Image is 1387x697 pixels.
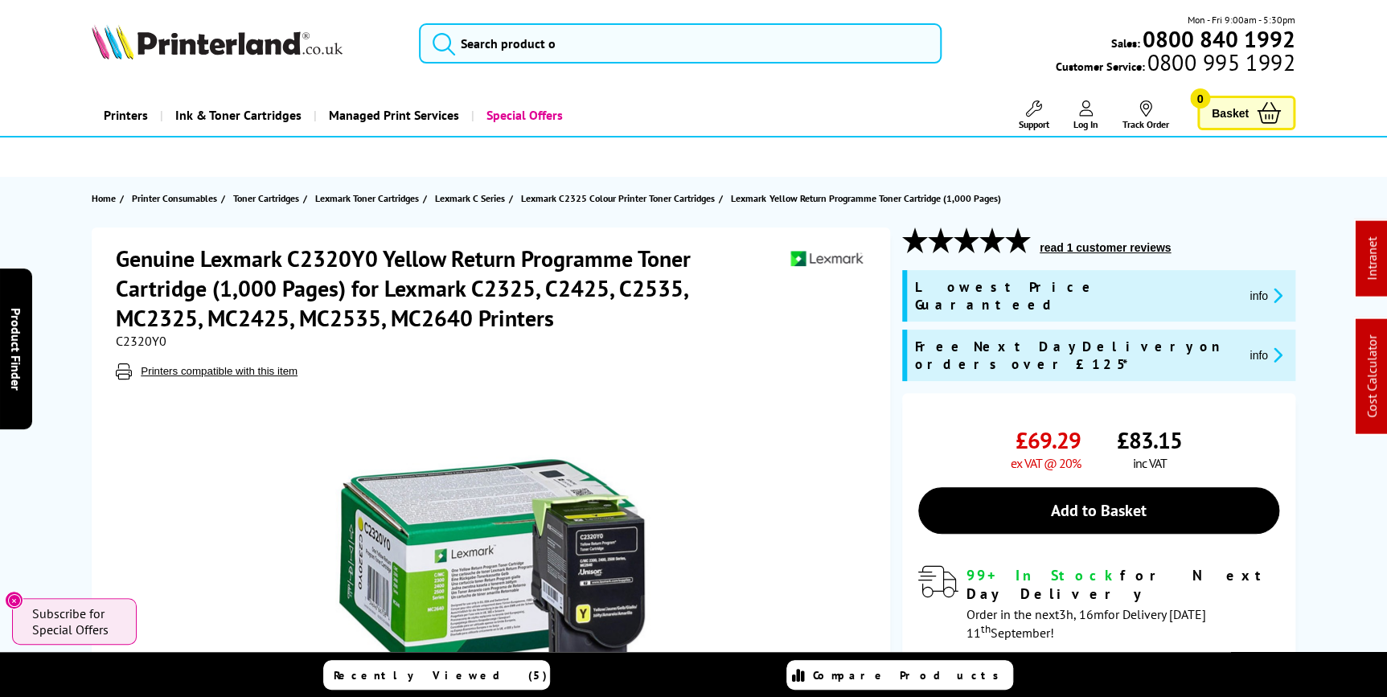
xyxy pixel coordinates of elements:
[918,487,1279,534] a: Add to Basket
[915,338,1237,373] span: Free Next Day Delivery on orders over £125*
[981,621,991,636] sup: th
[1122,100,1169,130] a: Track Order
[334,668,548,683] span: Recently Viewed (5)
[8,307,24,390] span: Product Finder
[233,190,299,207] span: Toner Cartridges
[731,190,1000,207] span: Lexmark Yellow Return Programme Toner Cartridge (1,000 Pages)
[132,190,217,207] span: Printer Consumables
[92,24,398,63] a: Printerland Logo
[813,668,1007,683] span: Compare Products
[1245,346,1287,364] button: promo-description
[966,566,1120,584] span: 99+ In Stock
[323,660,550,690] a: Recently Viewed (5)
[1364,237,1380,281] a: Intranet
[419,23,942,64] input: Search product o
[32,605,121,638] span: Subscribe for Special Offers
[435,190,505,207] span: Lexmark C Series
[1019,100,1049,130] a: Support
[92,190,120,207] a: Home
[1073,118,1098,130] span: Log In
[1143,24,1295,54] b: 0800 840 1992
[315,190,419,207] span: Lexmark Toner Cartridges
[233,190,303,207] a: Toner Cartridges
[92,190,116,207] span: Home
[1111,35,1140,51] span: Sales:
[1197,96,1295,130] a: Basket 0
[1188,12,1295,27] span: Mon - Fri 9:00am - 5:30pm
[915,278,1237,314] span: Lowest Price Guaranteed
[1245,286,1287,305] button: promo-description
[521,190,715,207] span: Lexmark C2325 Colour Printer Toner Cartridges
[1019,118,1049,130] span: Support
[136,364,302,378] button: Printers compatible with this item
[1117,425,1182,455] span: £83.15
[92,95,160,136] a: Printers
[1073,100,1098,130] a: Log In
[786,660,1013,690] a: Compare Products
[1364,335,1380,418] a: Cost Calculator
[471,95,575,136] a: Special Offers
[1190,88,1210,109] span: 0
[1132,455,1166,471] span: inc VAT
[315,190,423,207] a: Lexmark Toner Cartridges
[5,591,23,609] button: Close
[160,95,314,136] a: Ink & Toner Cartridges
[1011,455,1081,471] span: ex VAT @ 20%
[790,244,864,273] img: Lexmark
[1140,31,1295,47] a: 0800 840 1992
[435,190,509,207] a: Lexmark C Series
[175,95,302,136] span: Ink & Toner Cartridges
[116,333,166,349] span: C2320Y0
[966,606,1206,641] span: Order in the next for Delivery [DATE] 11 September!
[1212,102,1249,124] span: Basket
[314,95,471,136] a: Managed Print Services
[1144,55,1295,70] span: 0800 995 1992
[1016,425,1081,455] span: £69.29
[731,190,1004,207] a: Lexmark Yellow Return Programme Toner Cartridge (1,000 Pages)
[116,244,790,333] h1: Genuine Lexmark C2320Y0 Yellow Return Programme Toner Cartridge (1,000 Pages) for Lexmark C2325, ...
[521,190,719,207] a: Lexmark C2325 Colour Printer Toner Cartridges
[1059,606,1104,622] span: 3h, 16m
[918,566,1279,640] div: modal_delivery
[1055,55,1295,74] span: Customer Service:
[132,190,221,207] a: Printer Consumables
[1035,240,1176,255] button: read 1 customer reviews
[966,566,1279,603] div: for Next Day Delivery
[92,24,343,59] img: Printerland Logo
